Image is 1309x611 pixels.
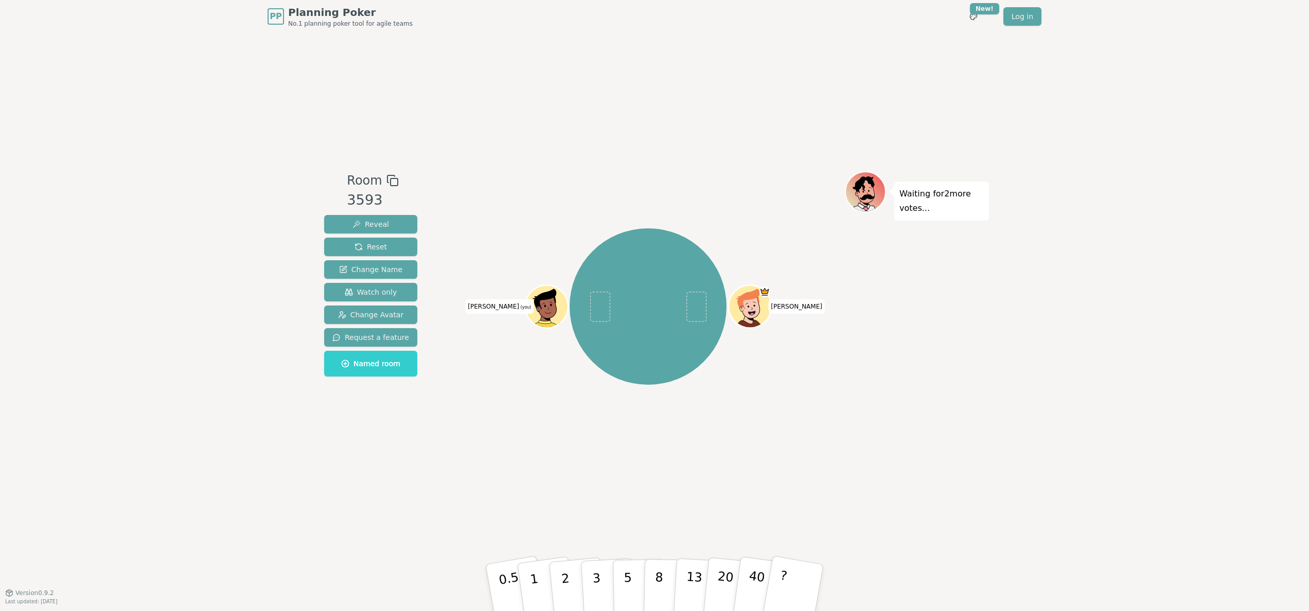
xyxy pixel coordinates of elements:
div: New! [970,3,999,14]
span: Version 0.9.2 [15,589,54,597]
span: PP [270,10,281,23]
a: PPPlanning PokerNo.1 planning poker tool for agile teams [268,5,413,28]
span: Last updated: [DATE] [5,599,58,604]
button: Change Avatar [324,305,417,324]
button: New! [964,7,983,26]
span: Sarah is the host [759,286,770,297]
span: Watch only [345,287,397,297]
div: 3593 [347,190,398,211]
a: Log in [1003,7,1041,26]
span: Click to change your name [768,299,825,314]
button: Click to change your avatar [526,286,567,327]
span: Named room [341,358,400,369]
span: Reset [355,242,387,252]
button: Request a feature [324,328,417,347]
span: Change Avatar [338,310,404,320]
span: Room [347,171,382,190]
button: Watch only [324,283,417,301]
span: Request a feature [332,332,409,343]
p: Waiting for 2 more votes... [899,187,984,215]
span: No.1 planning poker tool for agile teams [288,20,413,28]
span: Change Name [339,264,402,275]
button: Named room [324,351,417,376]
button: Reset [324,238,417,256]
span: Click to change your name [465,299,534,314]
button: Version0.9.2 [5,589,54,597]
button: Reveal [324,215,417,233]
span: (you) [519,305,532,310]
span: Reveal [352,219,389,229]
span: Planning Poker [288,5,413,20]
button: Change Name [324,260,417,279]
